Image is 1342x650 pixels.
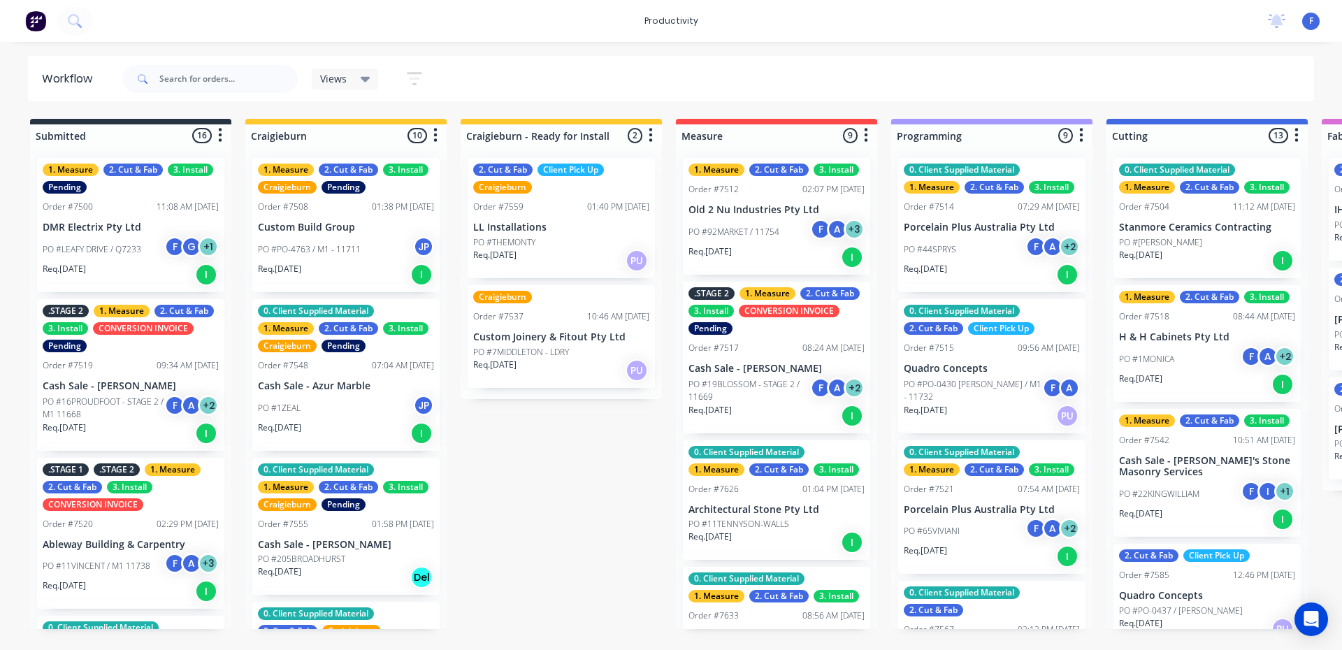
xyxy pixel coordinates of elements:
div: PU [626,250,648,272]
div: 1. Measure [904,181,960,194]
div: 3. Install [814,463,859,476]
div: + 1 [1274,481,1295,502]
div: 2. Cut & Fab [258,625,317,637]
div: I [1271,508,1294,530]
div: 2. Cut & Fab [965,181,1024,194]
p: Architectural Stone Pty Ltd [688,504,865,516]
div: 0. Client Supplied Material1. Measure2. Cut & Fab3. InstallCraigieburnPendingOrder #755501:58 PM ... [252,458,440,595]
div: 0. Client Supplied Material1. Measure2. Cut & Fab3. InstallOrder #750411:12 AM [DATE]Stanmore Cer... [1113,158,1301,278]
div: 0. Client Supplied Material1. Measure2. Cut & Fab3. InstallOrder #752107:54 AM [DATE]Porcelain Pl... [898,440,1085,575]
p: Cash Sale - [PERSON_NAME] [258,539,434,551]
div: F [1241,346,1262,367]
div: F [164,236,185,257]
div: 3. Install [1244,181,1290,194]
div: I [1271,373,1294,396]
div: 2. Cut & Fab [1119,549,1178,562]
div: + 2 [1059,236,1080,257]
div: 1. Measure2. Cut & Fab3. InstallOrder #751202:07 PM [DATE]Old 2 Nu Industries Pty LtdPO #92MARKET... [683,158,870,275]
div: 3. Install [383,481,428,493]
div: 1. Measure [145,463,201,476]
div: 07:54 AM [DATE] [1018,483,1080,496]
p: Quadro Concepts [904,363,1080,375]
div: Client Pick Up [1183,549,1250,562]
div: 07:29 AM [DATE] [1018,201,1080,213]
div: .STAGE 21. Measure2. Cut & Fab3. InstallCONVERSION INVOICEPendingOrder #751909:34 AM [DATE]Cash S... [37,299,224,451]
div: Craigieburn [473,291,532,303]
div: 2. Cut & Fab [43,481,102,493]
p: Custom Build Group [258,222,434,233]
p: Ableway Building & Carpentry [43,539,219,551]
div: Craigieburn [322,625,381,637]
div: 0. Client Supplied Material1. Measure2. Cut & Fab3. InstallOrder #762601:04 PM [DATE]Architectura... [683,440,870,561]
div: Craigieburn [473,181,532,194]
p: H & H Cabinets Pty Ltd [1119,331,1295,343]
span: F [1309,15,1313,27]
div: I [410,422,433,445]
p: Req. [DATE] [258,263,301,275]
div: I [841,531,863,554]
div: 1. Measure [1119,414,1175,427]
div: 1. Measure2. Cut & Fab3. InstallPendingOrder #750011:08 AM [DATE]DMR Electrix Pty LtdPO #LEAFY DR... [37,158,224,292]
div: 0. Client Supplied Material [1119,164,1235,176]
div: 3. Install [1244,291,1290,303]
div: Craigieburn [258,181,317,194]
div: I [195,263,217,286]
p: Cash Sale - [PERSON_NAME] [688,363,865,375]
div: Order #7537 [473,310,524,323]
div: 0. Client Supplied Material [904,305,1020,317]
p: PO #16PROUDFOOT - STAGE 2 / M1 11668 [43,396,164,421]
div: 0. Client Supplied Material1. Measure2. Cut & Fab3. InstallOrder #751407:29 AM [DATE]Porcelain Pl... [898,158,1085,292]
div: Order #7559 [473,201,524,213]
div: PU [1056,405,1078,427]
div: CONVERSION INVOICE [739,305,839,317]
div: 02:29 PM [DATE] [157,518,219,530]
div: .STAGE 2 [94,463,140,476]
div: 2. Cut & Fab [1180,291,1239,303]
div: 1. Measure [688,590,744,602]
div: A [1059,377,1080,398]
div: 1. Measure [258,322,314,335]
p: Req. [DATE] [688,404,732,417]
div: 3. Install [1244,414,1290,427]
div: 1. Measure [94,305,150,317]
div: 08:24 AM [DATE] [802,342,865,354]
div: JP [413,236,434,257]
div: 2. Cut & Fab [800,287,860,300]
p: Req. [DATE] [43,421,86,434]
div: F [1042,377,1063,398]
p: Req. [DATE] [258,565,301,578]
div: A [181,553,202,574]
p: PO #65VIVIANI [904,525,960,537]
p: LL Installations [473,222,649,233]
div: 3. Install [107,481,152,493]
div: I [1056,545,1078,568]
div: 2. Cut & Fab [1180,181,1239,194]
p: Custom Joinery & Fitout Pty Ltd [473,331,649,343]
div: Craigieburn [258,340,317,352]
div: 02:12 PM [DATE] [1018,623,1080,636]
div: A [1042,236,1063,257]
div: 08:44 AM [DATE] [1233,310,1295,323]
div: Order #7585 [1119,569,1169,582]
div: 1. Measure [739,287,795,300]
div: CONVERSION INVOICE [43,498,143,511]
div: Order #7512 [688,183,739,196]
div: Craigieburn [258,498,317,511]
div: 2. Cut & Fab [749,463,809,476]
div: 1. Measure [904,463,960,476]
div: 3. Install [383,164,428,176]
div: Order #7633 [688,609,739,622]
div: 02:07 PM [DATE] [802,183,865,196]
div: CONVERSION INVOICE [93,322,194,335]
div: 2. Cut & Fab [103,164,163,176]
div: Open Intercom Messenger [1294,602,1328,636]
p: Quadro Concepts [1119,590,1295,602]
div: I [195,580,217,602]
div: A [827,377,848,398]
p: PO #LEAFY DRIVE / Q7233 [43,243,141,256]
p: PO #19BLOSSOM - STAGE 2 / 11669 [688,378,810,403]
div: + 2 [1059,518,1080,539]
div: 1. Measure [688,164,744,176]
div: A [827,219,848,240]
div: 2. Cut & FabClient Pick UpOrder #758512:46 PM [DATE]Quadro ConceptsPO #PO-0437 / [PERSON_NAME]Req... [1113,544,1301,647]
